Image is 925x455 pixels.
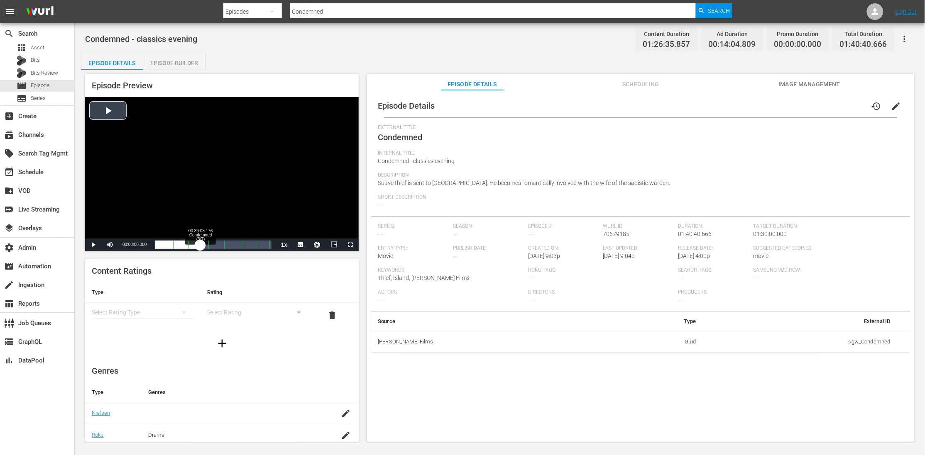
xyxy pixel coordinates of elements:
[778,79,841,90] span: Image Management
[678,267,749,274] span: Search Tags:
[371,331,614,353] th: [PERSON_NAME] Films
[678,297,683,303] span: ---
[92,266,152,276] span: Content Ratings
[378,275,470,281] span: Thief, Island, [PERSON_NAME] Films
[678,275,683,281] span: ---
[866,96,886,116] button: history
[378,289,524,296] span: Actors
[702,331,897,353] td: sgw_Condemned
[31,56,40,64] span: Bits
[678,289,825,296] span: Producers
[85,282,359,328] table: simple table
[85,238,102,251] button: Play
[754,253,769,259] span: movie
[4,148,14,158] span: Search Tag Mgmt
[754,245,900,252] span: Suggested Categories:
[896,8,917,15] a: Sign Out
[31,94,46,102] span: Series
[453,245,524,252] span: Publish Date:
[201,282,316,302] th: Rating
[17,56,27,66] div: Bits
[610,79,672,90] span: Scheduling
[678,231,712,237] span: 01:40:40.666
[886,96,906,116] button: edit
[378,253,393,259] span: Movie
[85,34,197,44] span: Condemned - classics evening
[371,311,910,353] table: simple table
[528,231,533,237] span: ---
[378,202,383,208] span: ---
[143,53,206,73] div: Episode Builder
[81,53,143,70] button: Episode Details
[614,331,703,353] td: Guid
[85,282,201,302] th: Type
[92,80,153,90] span: Episode Preview
[81,53,143,73] div: Episode Details
[31,69,58,77] span: Bits Review
[441,79,503,90] span: Episode Details
[327,310,337,320] span: delete
[603,231,630,237] span: 70679185
[774,28,822,40] div: Promo Duration
[4,186,14,196] span: VOD
[371,311,614,331] th: Source
[378,180,670,186] span: Suave thief is sent to [GEOGRAPHIC_DATA]. He becomes romantically involved with the wife of the s...
[4,223,14,233] span: Overlays
[453,253,458,259] span: ---
[678,253,710,259] span: [DATE] 4:00p
[92,432,104,438] a: Roku
[840,28,887,40] div: Total Duration
[31,81,49,90] span: Episode
[322,305,342,325] button: delete
[528,245,599,252] span: Created On:
[378,101,435,111] span: Episode Details
[276,238,292,251] button: Playback Rate
[603,253,635,259] span: [DATE] 9:04p
[92,410,110,416] a: Nielsen
[708,3,730,18] span: Search
[678,223,749,230] span: Duration:
[678,245,749,252] span: Release Date:
[453,223,524,230] span: Season:
[840,40,887,49] span: 01:40:40.666
[696,3,732,18] button: Search
[378,223,449,230] span: Series:
[31,44,44,52] span: Asset
[528,275,533,281] span: ---
[4,280,14,290] span: Ingestion
[378,172,900,179] span: Description
[17,93,27,103] span: Series
[4,337,14,347] span: GraphQL
[378,150,900,157] span: Internal Title
[325,238,342,251] button: Picture-in-Picture
[754,223,900,230] span: Target Duration:
[4,261,14,271] span: Automation
[85,97,359,251] div: Video Player
[453,231,458,237] span: ---
[142,382,330,402] th: Genres
[378,158,455,164] span: Condemned - classics evening
[4,130,14,140] span: Channels
[4,111,14,121] span: Create
[754,275,759,281] span: ---
[4,299,14,309] span: Reports
[85,382,142,402] th: Type
[378,245,449,252] span: Entry Type:
[603,223,674,230] span: Wurl ID:
[871,101,881,111] span: history
[378,124,900,131] span: External Title
[528,267,674,274] span: Roku Tags:
[702,311,897,331] th: External ID
[155,241,272,249] div: Progress Bar
[309,238,325,251] button: Jump To Time
[378,267,524,274] span: Keywords:
[20,2,60,22] img: ans4CAIJ8jUAAAAAAAAAAAAAAAAAAAAAAAAgQb4GAAAAAAAAAAAAAAAAAAAAAAAAJMjXAAAAAAAAAAAAAAAAAAAAAAAAgAT5G...
[4,243,14,253] span: Admin
[342,238,359,251] button: Fullscreen
[122,242,147,247] span: 00:00:00.000
[528,289,674,296] span: Directors
[709,40,756,49] span: 00:14:04.809
[4,204,14,214] span: Live Streaming
[4,355,14,365] span: DataPool
[4,29,14,39] span: Search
